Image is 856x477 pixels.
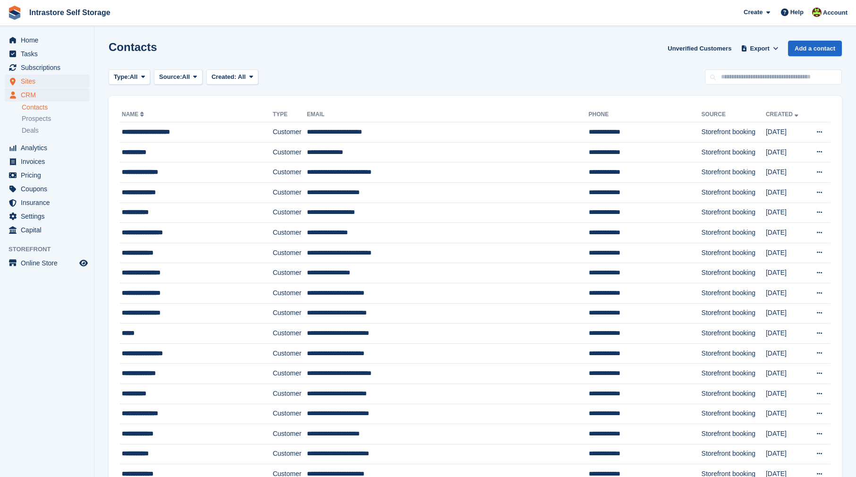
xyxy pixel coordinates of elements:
span: Source: [159,72,182,82]
td: [DATE] [766,263,807,283]
td: Customer [273,324,307,344]
span: Coupons [21,182,77,196]
td: [DATE] [766,404,807,424]
td: Customer [273,203,307,223]
td: [DATE] [766,162,807,183]
td: [DATE] [766,343,807,364]
a: Add a contact [788,41,842,56]
td: Customer [273,122,307,143]
td: Customer [273,223,307,243]
td: Storefront booking [702,283,766,303]
a: menu [5,88,89,102]
a: menu [5,256,89,270]
span: Help [790,8,804,17]
td: Customer [273,243,307,263]
span: Online Store [21,256,77,270]
td: Storefront booking [702,182,766,203]
td: [DATE] [766,283,807,303]
a: menu [5,223,89,237]
a: Preview store [78,257,89,269]
td: [DATE] [766,444,807,464]
td: Customer [273,364,307,384]
td: Storefront booking [702,243,766,263]
span: CRM [21,88,77,102]
a: menu [5,75,89,88]
span: Deals [22,126,39,135]
span: Settings [21,210,77,223]
a: Unverified Customers [664,41,735,56]
td: Storefront booking [702,263,766,283]
img: stora-icon-8386f47178a22dfd0bd8f6a31ec36ba5ce8667c1dd55bd0f319d3a0aa187defe.svg [8,6,22,20]
td: Storefront booking [702,444,766,464]
td: Storefront booking [702,324,766,344]
td: Customer [273,182,307,203]
a: Prospects [22,114,89,124]
a: menu [5,196,89,209]
span: Create [744,8,763,17]
a: Intrastore Self Storage [25,5,114,20]
td: Customer [273,444,307,464]
span: Tasks [21,47,77,60]
span: Account [823,8,848,17]
img: Emily Clark [812,8,822,17]
th: Type [273,107,307,122]
td: Storefront booking [702,343,766,364]
a: menu [5,61,89,74]
span: Insurance [21,196,77,209]
span: All [130,72,138,82]
td: Customer [273,303,307,324]
span: Export [750,44,770,53]
a: menu [5,210,89,223]
a: Contacts [22,103,89,112]
a: menu [5,141,89,154]
span: Created: [212,73,237,80]
td: [DATE] [766,223,807,243]
span: Type: [114,72,130,82]
button: Export [739,41,780,56]
td: Storefront booking [702,223,766,243]
td: [DATE] [766,203,807,223]
td: [DATE] [766,122,807,143]
a: menu [5,47,89,60]
a: menu [5,155,89,168]
a: Deals [22,126,89,136]
td: Customer [273,283,307,303]
td: Storefront booking [702,203,766,223]
th: Email [307,107,589,122]
td: [DATE] [766,424,807,444]
span: All [238,73,246,80]
td: Storefront booking [702,122,766,143]
th: Source [702,107,766,122]
td: Customer [273,162,307,183]
span: All [182,72,190,82]
a: menu [5,169,89,182]
span: Subscriptions [21,61,77,74]
td: Customer [273,424,307,444]
span: Sites [21,75,77,88]
td: Storefront booking [702,404,766,424]
td: Storefront booking [702,303,766,324]
a: menu [5,182,89,196]
td: Customer [273,383,307,404]
td: [DATE] [766,364,807,384]
td: Storefront booking [702,364,766,384]
button: Created: All [206,69,258,85]
td: Customer [273,263,307,283]
a: menu [5,34,89,47]
a: Created [766,111,800,118]
td: [DATE] [766,303,807,324]
span: Prospects [22,114,51,123]
span: Pricing [21,169,77,182]
td: Storefront booking [702,142,766,162]
td: [DATE] [766,383,807,404]
span: Capital [21,223,77,237]
td: Storefront booking [702,424,766,444]
td: [DATE] [766,182,807,203]
td: Storefront booking [702,383,766,404]
td: [DATE] [766,324,807,344]
button: Type: All [109,69,150,85]
td: [DATE] [766,142,807,162]
button: Source: All [154,69,203,85]
td: [DATE] [766,243,807,263]
span: Storefront [8,245,94,254]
